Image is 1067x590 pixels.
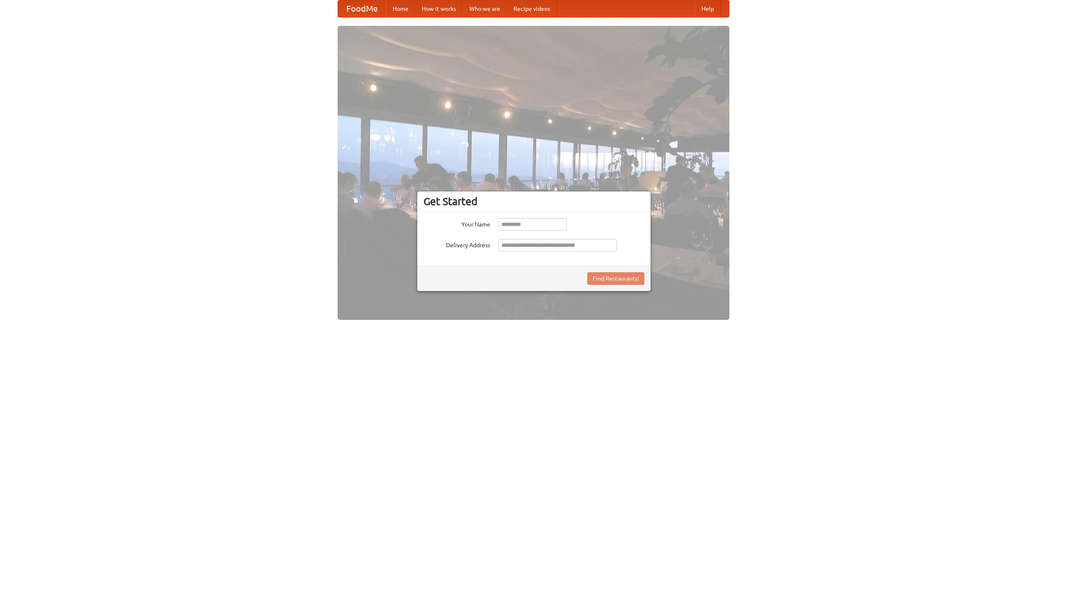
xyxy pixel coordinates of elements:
a: Recipe videos [507,0,557,17]
label: Delivery Address [423,239,490,249]
a: FoodMe [338,0,386,17]
label: Your Name [423,218,490,228]
a: Help [695,0,721,17]
a: Who we are [463,0,507,17]
button: Find Restaurants! [587,272,644,285]
a: How it works [415,0,463,17]
a: Home [386,0,415,17]
h3: Get Started [423,195,644,208]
